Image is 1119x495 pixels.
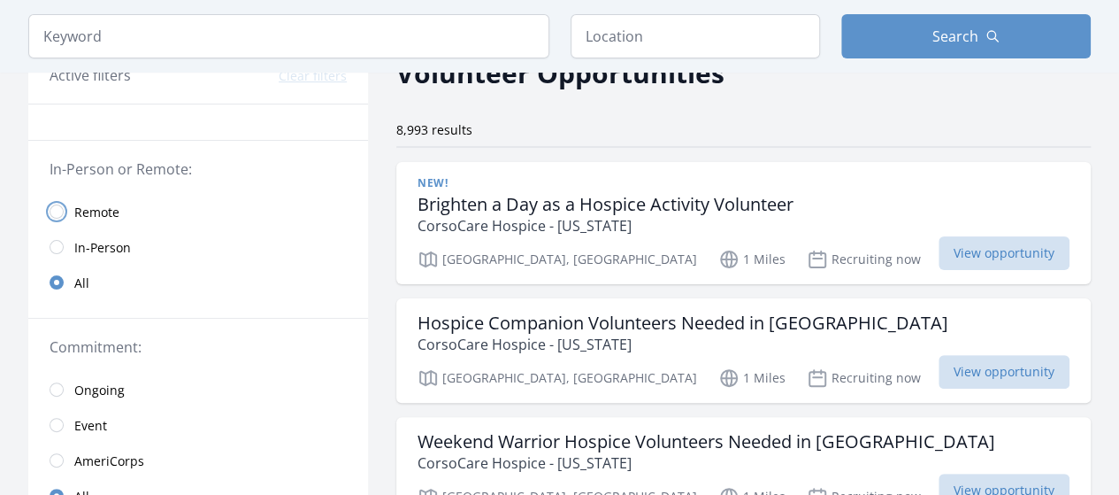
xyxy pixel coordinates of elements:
[28,265,368,300] a: All
[50,65,131,86] h3: Active filters
[74,239,131,257] span: In-Person
[28,194,368,229] a: Remote
[74,382,125,399] span: Ongoing
[50,159,347,180] legend: In-Person or Remote:
[939,355,1069,389] span: View opportunity
[418,313,948,334] h3: Hospice Companion Volunteers Needed in [GEOGRAPHIC_DATA]
[418,176,448,190] span: New!
[74,275,89,292] span: All
[28,229,368,265] a: In-Person
[279,67,347,85] button: Clear filters
[939,236,1069,270] span: View opportunity
[418,334,948,355] p: CorsoCare Hospice - [US_STATE]
[28,407,368,443] a: Event
[50,336,347,358] legend: Commitment:
[74,204,119,221] span: Remote
[418,367,697,389] p: [GEOGRAPHIC_DATA], [GEOGRAPHIC_DATA]
[396,53,724,93] h2: Volunteer Opportunities
[74,417,107,435] span: Event
[932,26,978,47] span: Search
[74,452,144,470] span: AmeriCorps
[418,194,793,215] h3: Brighten a Day as a Hospice Activity Volunteer
[28,14,549,58] input: Keyword
[718,367,786,389] p: 1 Miles
[807,249,921,270] p: Recruiting now
[571,14,820,58] input: Location
[418,249,697,270] p: [GEOGRAPHIC_DATA], [GEOGRAPHIC_DATA]
[807,367,921,389] p: Recruiting now
[418,452,995,474] p: CorsoCare Hospice - [US_STATE]
[396,162,1091,284] a: New! Brighten a Day as a Hospice Activity Volunteer CorsoCare Hospice - [US_STATE] [GEOGRAPHIC_DA...
[28,372,368,407] a: Ongoing
[396,298,1091,403] a: Hospice Companion Volunteers Needed in [GEOGRAPHIC_DATA] CorsoCare Hospice - [US_STATE] [GEOGRAPH...
[718,249,786,270] p: 1 Miles
[418,215,793,236] p: CorsoCare Hospice - [US_STATE]
[841,14,1091,58] button: Search
[418,431,995,452] h3: Weekend Warrior Hospice Volunteers Needed in [GEOGRAPHIC_DATA]
[396,121,472,138] span: 8,993 results
[28,443,368,478] a: AmeriCorps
